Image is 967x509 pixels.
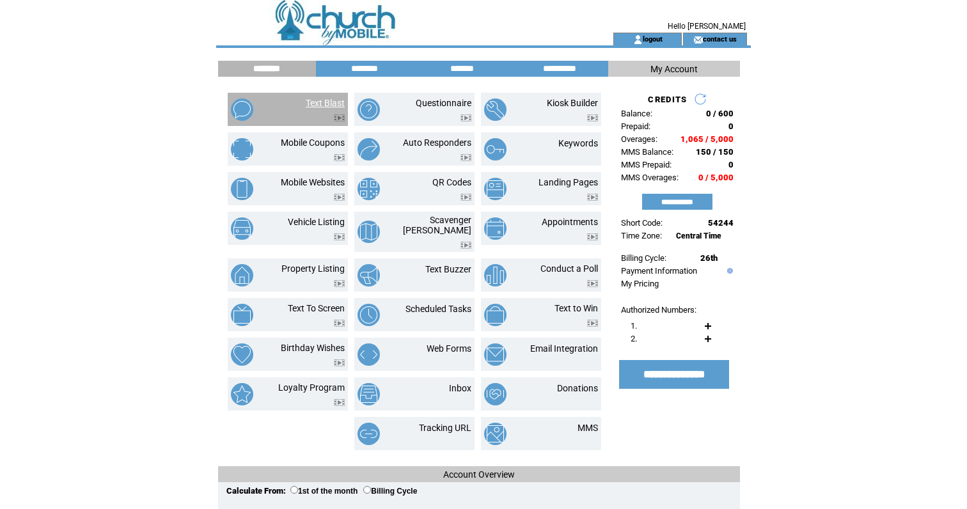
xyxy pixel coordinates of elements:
[416,98,471,108] a: Questionnaire
[403,137,471,148] a: Auto Responders
[358,264,380,286] img: text-buzzer.png
[231,217,253,240] img: vehicle-listing.png
[231,178,253,200] img: mobile-websites.png
[587,114,598,121] img: video.png
[358,98,380,121] img: questionnaire.png
[334,233,345,240] img: video.png
[621,218,663,228] span: Short Code:
[728,160,734,169] span: 0
[358,304,380,326] img: scheduled-tasks.png
[358,423,380,445] img: tracking-url.png
[403,215,471,235] a: Scavenger [PERSON_NAME]
[288,303,345,313] a: Text To Screen
[706,109,734,118] span: 0 / 600
[554,303,598,313] a: Text to Win
[587,194,598,201] img: video.png
[278,382,345,393] a: Loyalty Program
[460,154,471,161] img: video.png
[633,35,643,45] img: account_icon.gif
[696,147,734,157] span: 150 / 150
[676,231,721,240] span: Central Time
[484,138,507,161] img: keywords.png
[530,343,598,354] a: Email Integration
[484,98,507,121] img: kiosk-builder.png
[484,178,507,200] img: landing-pages.png
[557,383,598,393] a: Donations
[621,109,652,118] span: Balance:
[419,423,471,433] a: Tracking URL
[358,138,380,161] img: auto-responders.png
[334,154,345,161] img: video.png
[621,253,666,263] span: Billing Cycle:
[650,64,698,74] span: My Account
[334,114,345,121] img: video.png
[621,134,657,144] span: Overages:
[358,178,380,200] img: qr-codes.png
[587,280,598,287] img: video.png
[621,121,650,131] span: Prepaid:
[578,423,598,433] a: MMS
[443,469,515,480] span: Account Overview
[281,177,345,187] a: Mobile Websites
[290,486,298,494] input: 1st of the month
[643,35,663,43] a: logout
[226,486,286,496] span: Calculate From:
[621,231,662,240] span: Time Zone:
[728,121,734,131] span: 0
[427,343,471,354] a: Web Forms
[281,343,345,353] a: Birthday Wishes
[231,98,253,121] img: text-blast.png
[288,217,345,227] a: Vehicle Listing
[631,321,637,331] span: 1.
[334,359,345,366] img: video.png
[231,264,253,286] img: property-listing.png
[484,383,507,405] img: donations.png
[306,98,345,108] a: Text Blast
[587,233,598,240] img: video.png
[621,173,679,182] span: MMS Overages:
[460,242,471,249] img: video.png
[631,334,637,343] span: 2.
[432,177,471,187] a: QR Codes
[680,134,734,144] span: 1,065 / 5,000
[425,264,471,274] a: Text Buzzer
[484,264,507,286] img: conduct-a-poll.png
[558,138,598,148] a: Keywords
[290,487,358,496] label: 1st of the month
[547,98,598,108] a: Kiosk Builder
[405,304,471,314] a: Scheduled Tasks
[281,263,345,274] a: Property Listing
[621,147,673,157] span: MMS Balance:
[449,383,471,393] a: Inbox
[358,221,380,243] img: scavenger-hunt.png
[460,194,471,201] img: video.png
[540,263,598,274] a: Conduct a Poll
[724,268,733,274] img: help.gif
[460,114,471,121] img: video.png
[334,399,345,406] img: video.png
[334,320,345,327] img: video.png
[281,137,345,148] a: Mobile Coupons
[693,35,703,45] img: contact_us_icon.gif
[484,423,507,445] img: mms.png
[700,253,718,263] span: 26th
[621,160,672,169] span: MMS Prepaid:
[621,266,697,276] a: Payment Information
[334,194,345,201] img: video.png
[621,305,696,315] span: Authorized Numbers:
[703,35,737,43] a: contact us
[542,217,598,227] a: Appointments
[231,383,253,405] img: loyalty-program.png
[363,487,417,496] label: Billing Cycle
[668,22,746,31] span: Hello [PERSON_NAME]
[231,343,253,366] img: birthday-wishes.png
[621,279,659,288] a: My Pricing
[358,343,380,366] img: web-forms.png
[539,177,598,187] a: Landing Pages
[484,304,507,326] img: text-to-win.png
[231,138,253,161] img: mobile-coupons.png
[231,304,253,326] img: text-to-screen.png
[363,486,371,494] input: Billing Cycle
[484,217,507,240] img: appointments.png
[358,383,380,405] img: inbox.png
